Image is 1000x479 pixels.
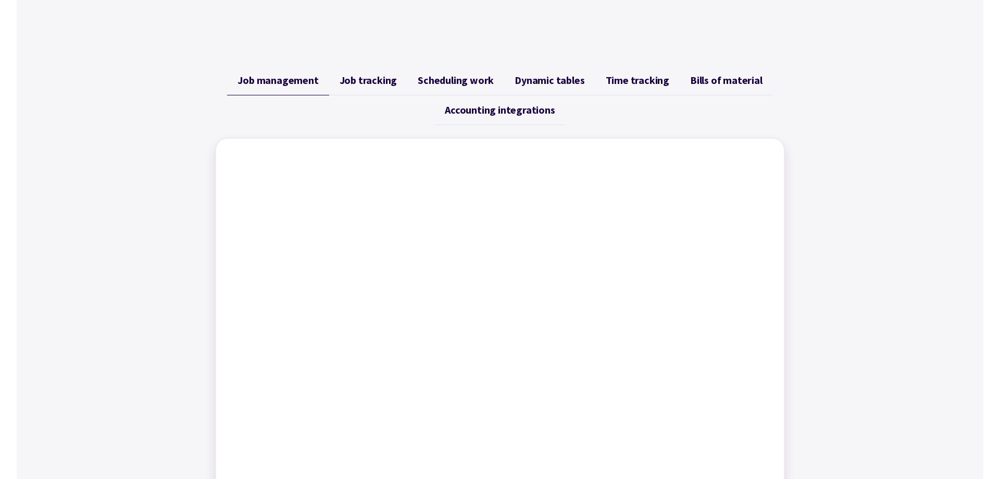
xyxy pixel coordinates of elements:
span: Scheduling work [418,74,494,87]
span: Job management [238,74,318,87]
span: Accounting integrations [445,104,555,116]
span: Bills of material [690,74,762,87]
span: Time tracking [606,74,669,87]
span: Dynamic tables [515,74,584,87]
iframe: Factory - Job Management [227,149,773,478]
iframe: Chat Widget [948,429,1000,479]
span: Job tracking [340,74,397,87]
